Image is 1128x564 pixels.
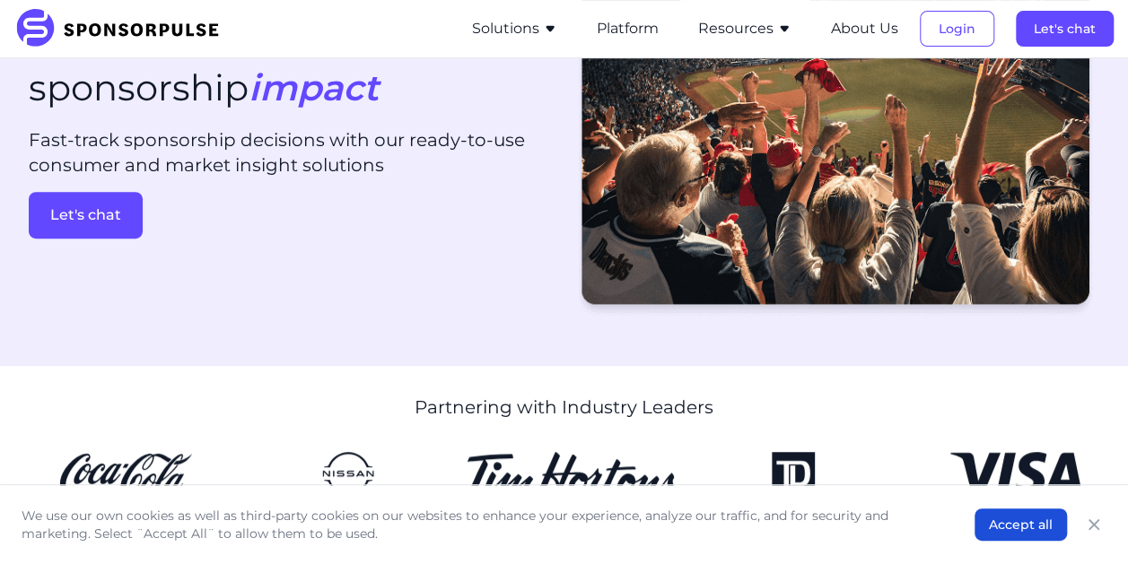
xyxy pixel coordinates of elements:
[920,21,994,37] a: Login
[1016,11,1114,47] button: Let's chat
[29,13,379,113] h1: Maximize your sponsorship
[29,127,557,178] p: Fast-track sponsorship decisions with our ready-to-use consumer and market insight solutions
[689,452,897,495] img: TD
[1038,478,1128,564] iframe: Chat Widget
[1016,21,1114,37] a: Let's chat
[831,18,898,39] button: About Us
[912,452,1120,495] img: Visa
[22,507,939,542] p: We use our own cookies as well as third-party cookies on our websites to enhance your experience,...
[22,452,230,495] img: CocaCola
[29,192,143,239] button: Let's chat
[29,192,557,239] a: Let's chat
[975,508,1067,541] button: Accept all
[467,452,675,495] img: Tim Hortons
[698,18,791,39] button: Resources
[1038,478,1128,564] div: Widget de chat
[249,65,379,109] i: impact
[597,21,659,37] a: Platform
[472,18,557,39] button: Solutions
[14,9,232,48] img: SponsorPulse
[597,18,659,39] button: Platform
[920,11,994,47] button: Login
[415,395,713,420] p: Partnering with Industry Leaders
[244,452,452,495] img: Nissan
[831,21,898,37] a: About Us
